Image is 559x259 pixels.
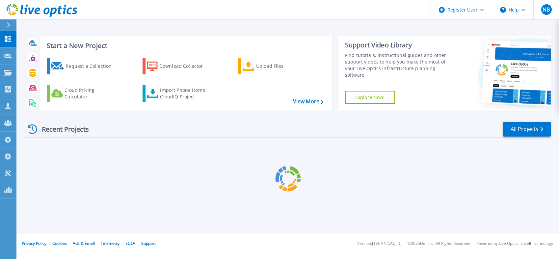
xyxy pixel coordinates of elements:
[476,242,553,246] li: Powered by Live Optics, a Dell Technology
[345,41,452,49] div: Support Video Library
[357,242,402,246] li: Version: [TECHNICAL_ID]
[52,241,67,246] a: Cookies
[143,58,216,74] a: Download Collector
[25,121,98,137] div: Recent Projects
[543,7,550,12] span: NB
[293,98,324,105] a: View More
[101,241,120,246] a: Telemetry
[47,42,323,49] h3: Start a New Project
[73,241,95,246] a: Ads & Email
[22,241,46,246] a: Privacy Policy
[159,60,212,73] div: Download Collector
[408,242,470,246] li: © 2025 Dell Inc. All Rights Reserved
[47,85,120,102] a: Cloud Pricing Calculator
[503,122,551,137] a: All Projects
[238,58,311,74] a: Upload Files
[66,60,118,73] div: Request a Collection
[47,58,120,74] a: Request a Collection
[141,241,156,246] a: Support
[345,52,452,78] div: Find tutorials, instructional guides and other support videos to help you make the most of your L...
[345,91,395,104] a: Explore Now!
[256,60,309,73] div: Upload Files
[125,241,135,246] a: EULA
[65,87,117,100] div: Cloud Pricing Calculator
[160,87,211,100] div: Import Phone Home CloudIQ Project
